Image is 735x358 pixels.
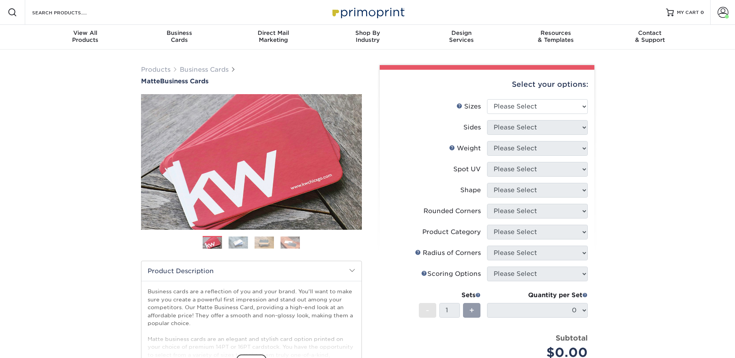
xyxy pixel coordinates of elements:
div: Weight [449,144,481,153]
div: Industry [320,29,415,43]
a: View AllProducts [38,25,133,50]
div: Services [415,29,509,43]
a: Shop ByIndustry [320,25,415,50]
div: Sizes [456,102,481,111]
div: Rounded Corners [423,207,481,216]
a: Resources& Templates [509,25,603,50]
span: View All [38,29,133,36]
a: Products [141,66,170,73]
span: Design [415,29,509,36]
div: Products [38,29,133,43]
strong: Subtotal [556,334,588,342]
div: Select your options: [386,70,588,99]
span: Business [132,29,226,36]
div: Quantity per Set [487,291,588,300]
a: BusinessCards [132,25,226,50]
img: Business Cards 03 [255,236,274,248]
span: 0 [701,10,704,15]
a: MatteBusiness Cards [141,77,362,85]
img: Business Cards 02 [229,236,248,248]
a: Contact& Support [603,25,697,50]
div: Scoring Options [421,269,481,279]
img: Matte 01 [141,52,362,272]
div: Marketing [226,29,320,43]
h1: Business Cards [141,77,362,85]
div: Sides [463,123,481,132]
span: + [469,305,474,316]
span: MY CART [677,9,699,16]
span: Resources [509,29,603,36]
span: Matte [141,77,160,85]
div: Cards [132,29,226,43]
input: SEARCH PRODUCTS..... [31,8,107,17]
a: Direct MailMarketing [226,25,320,50]
a: Business Cards [180,66,229,73]
img: Business Cards 04 [281,236,300,248]
img: Business Cards 01 [203,233,222,253]
img: Primoprint [329,4,406,21]
div: Sets [419,291,481,300]
span: Shop By [320,29,415,36]
div: Shape [460,186,481,195]
div: & Templates [509,29,603,43]
div: Product Category [422,227,481,237]
a: DesignServices [415,25,509,50]
div: & Support [603,29,697,43]
h2: Product Description [141,261,361,281]
span: Direct Mail [226,29,320,36]
span: Contact [603,29,697,36]
div: Spot UV [453,165,481,174]
div: Radius of Corners [415,248,481,258]
span: - [426,305,429,316]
